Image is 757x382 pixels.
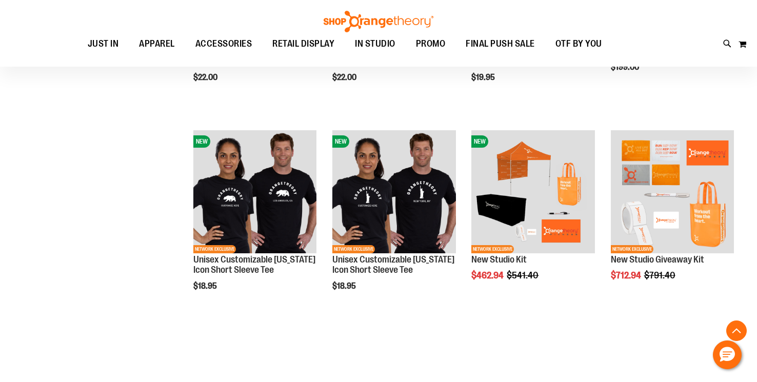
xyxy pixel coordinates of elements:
[322,11,435,32] img: Shop Orangetheory
[193,245,236,253] span: NETWORK EXCLUSIVE
[611,245,653,253] span: NETWORK EXCLUSIVE
[471,73,496,82] span: $19.95
[193,282,218,291] span: $18.95
[332,73,358,82] span: $22.00
[713,340,742,369] button: Hello, have a question? Let’s chat.
[471,245,514,253] span: NETWORK EXCLUSIVE
[332,245,375,253] span: NETWORK EXCLUSIVE
[611,254,704,265] a: New Studio Giveaway Kit
[262,32,345,56] a: RETAIL DISPLAY
[195,32,252,55] span: ACCESSORIES
[327,125,461,317] div: product
[726,320,747,341] button: Back To Top
[466,32,535,55] span: FINAL PUSH SALE
[555,32,602,55] span: OTF BY YOU
[606,125,739,307] div: product
[332,254,454,275] a: Unisex Customizable [US_STATE] Icon Short Sleeve Tee
[332,282,357,291] span: $18.95
[455,32,545,56] a: FINAL PUSH SALE
[193,130,316,255] a: OTF City Unisex California Icon SS Tee BlackNEWNETWORK EXCLUSIVE
[88,32,119,55] span: JUST IN
[471,130,594,253] img: New Studio Kit
[193,135,210,148] span: NEW
[129,32,185,56] a: APPAREL
[611,130,734,253] img: New Studio Giveaway Kit
[193,254,315,275] a: Unisex Customizable [US_STATE] Icon Short Sleeve Tee
[471,270,505,280] span: $462.94
[406,32,456,56] a: PROMO
[77,32,129,56] a: JUST IN
[611,130,734,255] a: New Studio Giveaway KitNETWORK EXCLUSIVE
[185,32,263,56] a: ACCESSORIES
[611,63,641,72] span: $199.00
[471,130,594,255] a: New Studio KitNEWNETWORK EXCLUSIVE
[139,32,175,55] span: APPAREL
[507,270,540,280] span: $541.40
[345,32,406,56] a: IN STUDIO
[644,270,677,280] span: $791.40
[545,32,612,56] a: OTF BY YOU
[332,130,455,253] img: OTF City Unisex New York Icon SS Tee Black
[188,125,322,317] div: product
[466,125,600,307] div: product
[193,73,219,82] span: $22.00
[332,135,349,148] span: NEW
[416,32,446,55] span: PROMO
[355,32,395,55] span: IN STUDIO
[272,32,334,55] span: RETAIL DISPLAY
[193,130,316,253] img: OTF City Unisex California Icon SS Tee Black
[471,254,527,265] a: New Studio Kit
[471,135,488,148] span: NEW
[611,270,643,280] span: $712.94
[332,130,455,255] a: OTF City Unisex New York Icon SS Tee BlackNEWNETWORK EXCLUSIVE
